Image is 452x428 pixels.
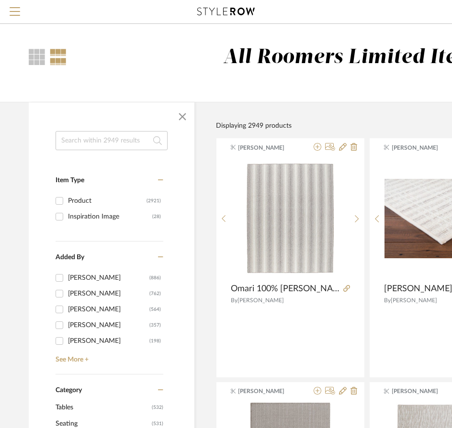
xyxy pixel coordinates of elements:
button: Close [173,107,192,126]
div: [PERSON_NAME] [68,318,149,333]
img: Omari 100% Wool Wilton Striped Rug [243,159,338,278]
a: See More + [53,349,163,364]
span: Item Type [56,177,84,184]
div: [PERSON_NAME] [68,286,149,301]
span: Category [56,386,82,395]
div: (357) [149,318,161,333]
span: By [384,297,391,303]
span: (532) [152,400,163,415]
div: [PERSON_NAME] [68,270,149,285]
span: [PERSON_NAME] [392,387,452,395]
span: [PERSON_NAME] [392,143,452,152]
div: (2921) [147,193,161,209]
div: [PERSON_NAME] [68,333,149,349]
span: Tables [56,399,149,416]
div: (886) [149,270,161,285]
span: [PERSON_NAME] [237,297,284,303]
span: [PERSON_NAME] [391,297,437,303]
div: Product [68,193,147,209]
div: (564) [149,302,161,317]
div: [PERSON_NAME] [68,302,149,317]
div: (198) [149,333,161,349]
div: Displaying 2949 products [216,121,292,131]
span: [PERSON_NAME] [238,143,298,152]
div: (762) [149,286,161,301]
span: By [231,297,237,303]
div: (28) [152,209,161,224]
div: Inspiration Image [68,209,152,224]
span: Omari 100% [PERSON_NAME] Striped Rug [231,284,339,294]
input: Search within 2949 results [56,131,168,150]
span: Added By [56,254,84,261]
span: [PERSON_NAME] [238,387,298,395]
